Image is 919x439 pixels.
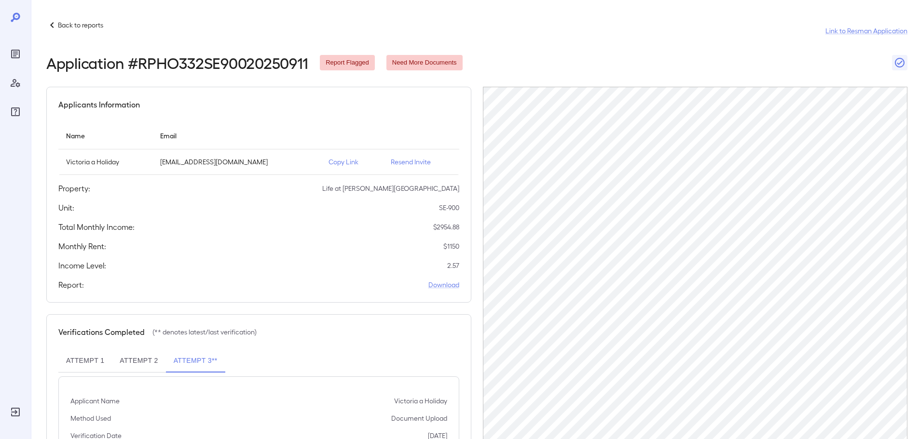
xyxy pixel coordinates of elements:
[329,157,375,167] p: Copy Link
[8,104,23,120] div: FAQ
[152,122,321,149] th: Email
[112,349,165,372] button: Attempt 2
[433,222,459,232] p: $ 2954.88
[166,349,225,372] button: Attempt 3**
[394,396,447,406] p: Victoria a Holiday
[892,55,907,70] button: Close Report
[8,75,23,91] div: Manage Users
[58,221,135,233] h5: Total Monthly Income:
[58,20,103,30] p: Back to reports
[58,279,84,291] h5: Report:
[58,326,145,338] h5: Verifications Completed
[825,26,907,36] a: Link to Resman Application
[46,54,308,71] h2: Application # RPHO332SE90020250911
[320,58,375,67] span: Report Flagged
[66,157,145,167] p: Victoria a Holiday
[443,241,459,251] p: $ 1150
[70,396,120,406] p: Applicant Name
[391,413,447,423] p: Document Upload
[58,122,152,149] th: Name
[428,280,459,290] a: Download
[70,413,111,423] p: Method Used
[160,157,313,167] p: [EMAIL_ADDRESS][DOMAIN_NAME]
[58,99,140,110] h5: Applicants Information
[58,260,106,271] h5: Income Level:
[322,184,459,193] p: Life at [PERSON_NAME][GEOGRAPHIC_DATA]
[447,261,459,270] p: 2.57
[58,349,112,372] button: Attempt 1
[152,327,257,337] p: (** denotes latest/last verification)
[386,58,463,67] span: Need More Documents
[58,183,90,194] h5: Property:
[58,122,459,175] table: simple table
[58,240,106,252] h5: Monthly Rent:
[439,203,459,213] p: SE-900
[391,157,452,167] p: Resend Invite
[8,46,23,62] div: Reports
[8,404,23,420] div: Log Out
[58,202,74,213] h5: Unit:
